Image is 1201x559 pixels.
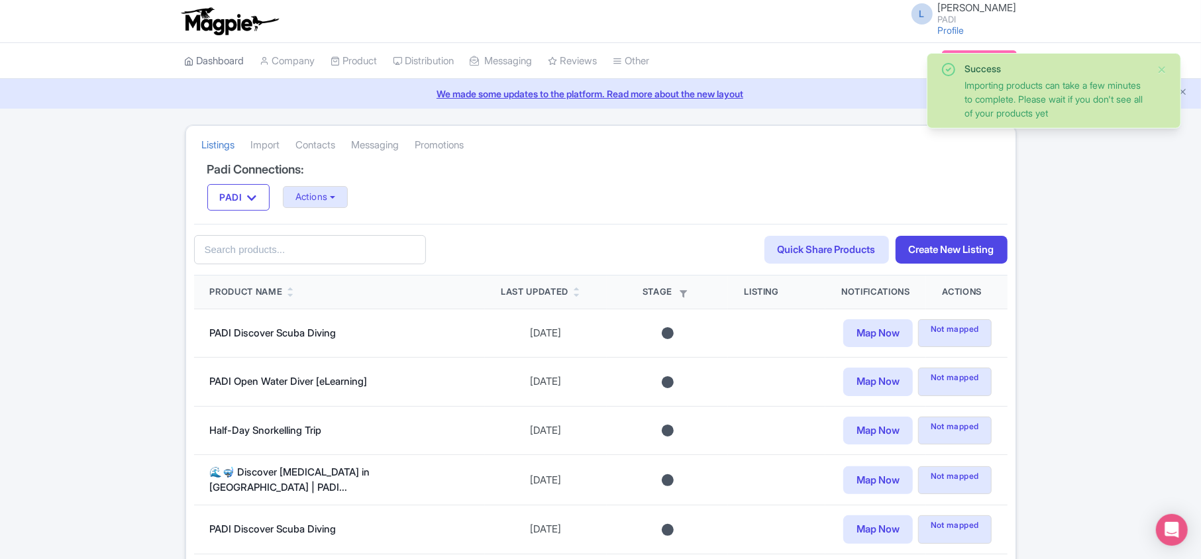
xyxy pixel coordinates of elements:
a: PADI Discover Scuba Diving [210,523,337,535]
input: Search products... [194,235,426,265]
div: Open Intercom Messenger [1156,514,1188,546]
td: [DATE] [485,406,607,455]
div: Stage [623,285,713,299]
a: Profile [938,25,965,36]
a: Map Now [843,466,913,495]
a: PADI Discover Scuba Diving [210,327,337,339]
div: Product Name [210,285,283,299]
span: Not mapped [918,417,992,445]
button: Close [1157,62,1167,77]
a: Reviews [548,43,598,79]
div: Importing products can take a few minutes to complete. Please wait if you don't see all of your p... [965,78,1146,120]
a: Map Now [843,515,913,544]
a: Other [613,43,650,79]
td: [DATE] [485,309,607,358]
th: Actions [926,276,1008,309]
button: Close announcement [1178,85,1188,101]
a: Map Now [843,417,913,445]
a: Half-Day Snorkelling Trip [210,424,322,436]
button: Actions [283,186,348,208]
td: [DATE] [485,358,607,407]
a: Company [260,43,315,79]
h4: Padi Connections: [207,163,994,176]
a: Listings [202,127,235,164]
a: Contacts [296,127,336,164]
th: Listing [728,276,825,309]
div: Last Updated [501,285,568,299]
a: Distribution [393,43,454,79]
button: PADI [207,184,270,211]
th: Notifications [825,276,925,309]
td: [DATE] [485,505,607,554]
a: Promotions [415,127,464,164]
i: Filter by stage [680,290,688,297]
span: [PERSON_NAME] [938,1,1017,14]
a: Messaging [470,43,533,79]
a: L [PERSON_NAME] PADI [904,3,1017,24]
small: PADI [938,15,1017,24]
a: Map Now [843,319,913,348]
img: logo-ab69f6fb50320c5b225c76a69d11143b.png [178,7,281,36]
a: 🌊🤿 Discover [MEDICAL_DATA] in [GEOGRAPHIC_DATA] | PADI... [210,466,370,493]
a: Map Now [843,368,913,396]
a: Import [251,127,280,164]
a: Messaging [352,127,399,164]
span: Not mapped [918,319,992,348]
a: We made some updates to the platform. Read more about the new layout [8,87,1193,101]
a: Dashboard [185,43,244,79]
a: Product [331,43,378,79]
span: Not mapped [918,368,992,396]
a: Create New Listing [896,236,1008,264]
div: Success [965,62,1146,76]
a: PADI Open Water Diver [eLearning] [210,375,368,387]
a: Quick Share Products [764,236,889,264]
span: L [912,3,933,25]
a: Subscription [942,50,1016,70]
td: [DATE] [485,455,607,505]
span: Not mapped [918,515,992,544]
span: Not mapped [918,466,992,495]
